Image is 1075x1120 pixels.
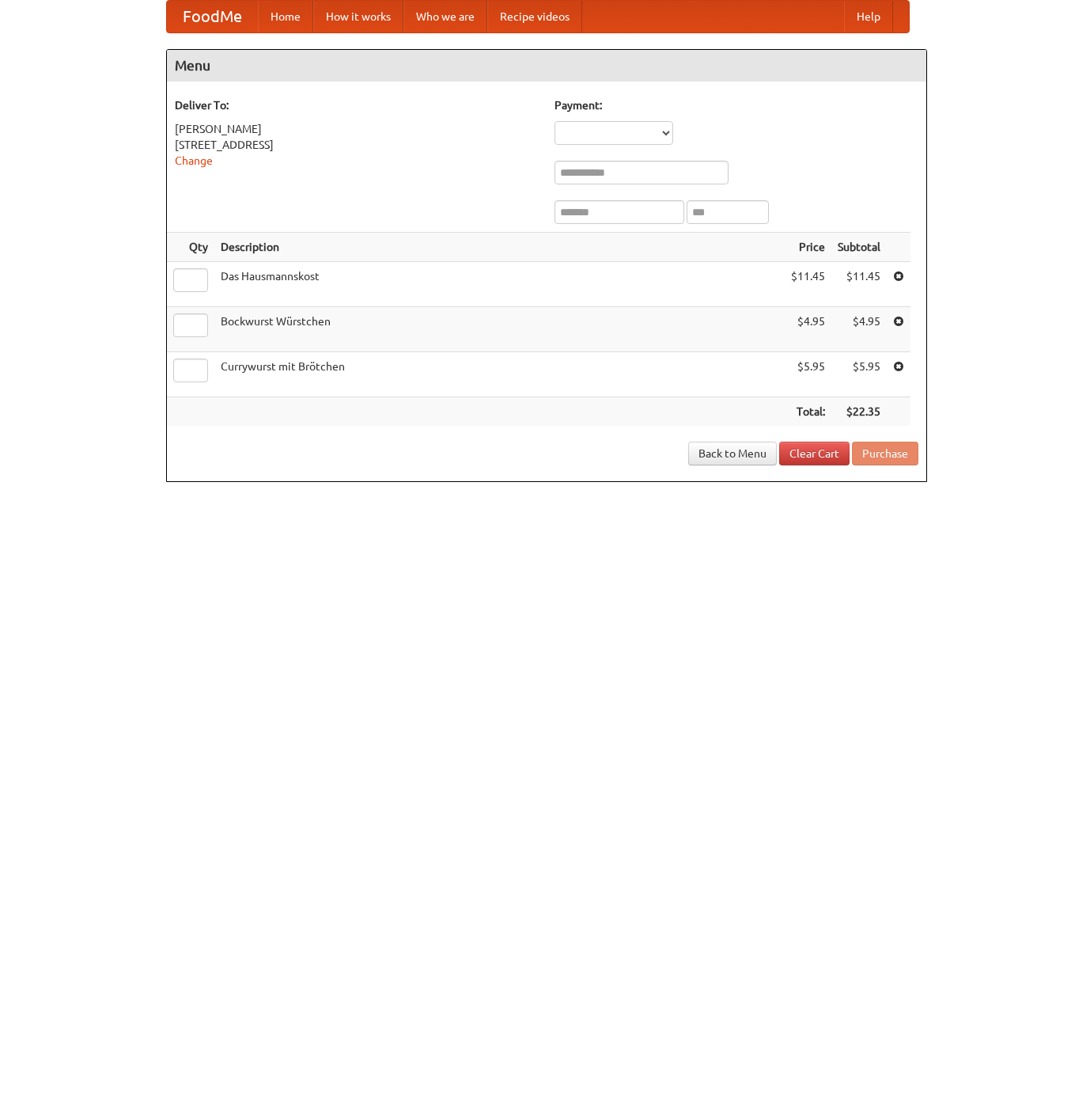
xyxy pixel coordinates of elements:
[258,1,313,32] a: Home
[487,1,582,32] a: Recipe videos
[688,442,777,465] a: Back to Menu
[831,262,887,307] td: $11.45
[214,262,785,307] td: Das Hausmannskost
[214,233,785,262] th: Description
[403,1,487,32] a: Who we are
[214,307,785,352] td: Bockwurst Würstchen
[214,352,785,397] td: Currywurst mit Brötchen
[167,1,258,32] a: FoodMe
[167,50,926,82] h4: Menu
[785,262,831,307] td: $11.45
[167,233,214,262] th: Qty
[844,1,893,32] a: Help
[785,397,831,427] th: Total:
[831,233,887,262] th: Subtotal
[831,397,887,427] th: $22.35
[175,137,539,153] div: [STREET_ADDRESS]
[785,307,831,352] td: $4.95
[785,233,831,262] th: Price
[555,97,918,113] h5: Payment:
[831,352,887,397] td: $5.95
[831,307,887,352] td: $4.95
[175,154,213,167] a: Change
[779,442,850,465] a: Clear Cart
[313,1,403,32] a: How it works
[785,352,831,397] td: $5.95
[175,121,539,137] div: [PERSON_NAME]
[175,97,539,113] h5: Deliver To:
[852,442,918,465] button: Purchase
